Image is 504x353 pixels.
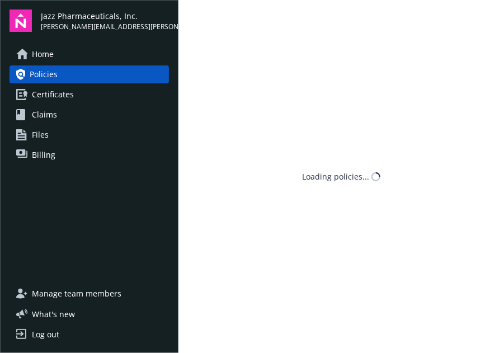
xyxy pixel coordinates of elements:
div: Log out [32,326,59,343]
span: Jazz Pharmaceuticals, Inc. [41,10,169,22]
span: Policies [30,65,58,83]
span: Billing [32,146,55,164]
span: Certificates [32,86,74,103]
a: Billing [10,146,169,164]
a: Certificates [10,86,169,103]
button: What's new [10,308,93,320]
div: Loading policies... [302,171,369,182]
span: Manage team members [32,285,121,303]
a: Manage team members [10,285,169,303]
button: Jazz Pharmaceuticals, Inc.[PERSON_NAME][EMAIL_ADDRESS][PERSON_NAME][DOMAIN_NAME] [41,10,169,32]
span: Home [32,45,54,63]
a: Files [10,126,169,144]
a: Claims [10,106,169,124]
img: navigator-logo.svg [10,10,32,32]
span: Claims [32,106,57,124]
a: Policies [10,65,169,83]
span: [PERSON_NAME][EMAIL_ADDRESS][PERSON_NAME][DOMAIN_NAME] [41,22,169,32]
span: Files [32,126,49,144]
span: What ' s new [32,308,75,320]
a: Home [10,45,169,63]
